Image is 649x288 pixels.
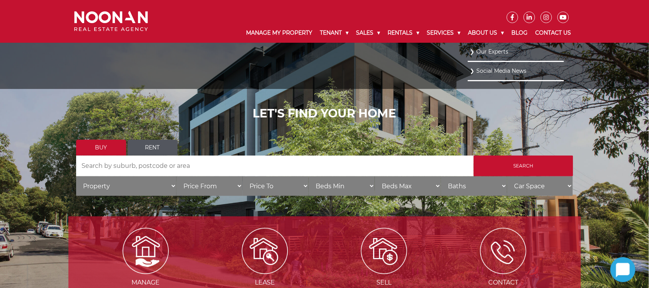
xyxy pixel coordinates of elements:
[361,228,407,274] img: Sell my property
[242,228,288,274] img: Lease my property
[123,228,169,274] img: Manage my Property
[508,23,531,43] a: Blog
[76,156,474,176] input: Search by suburb, postcode or area
[128,140,178,156] a: Rent
[464,23,508,43] a: About Us
[242,23,316,43] a: Manage My Property
[74,11,148,32] img: Noonan Real Estate Agency
[76,107,573,121] h1: LET'S FIND YOUR HOME
[352,23,384,43] a: Sales
[531,23,575,43] a: Contact Us
[384,23,423,43] a: Rentals
[480,228,526,274] img: ICONS
[474,156,573,176] input: Search
[470,47,562,57] a: Our Experts
[76,140,126,156] a: Buy
[316,23,352,43] a: Tenant
[423,23,464,43] a: Services
[470,66,562,76] a: Social Media News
